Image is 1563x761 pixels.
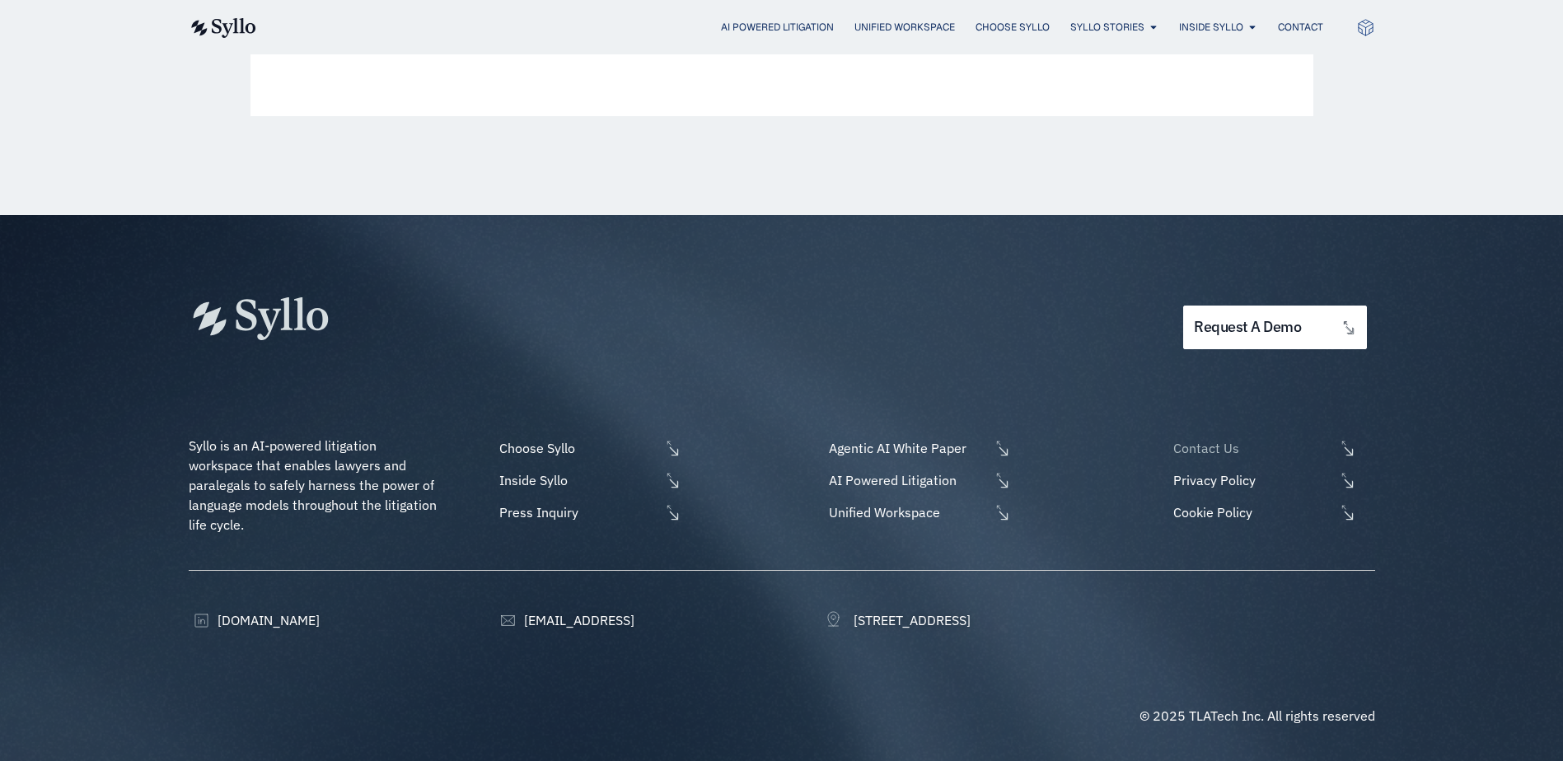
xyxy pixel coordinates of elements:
[1169,502,1334,522] span: Cookie Policy
[849,610,971,630] span: [STREET_ADDRESS]
[825,610,971,630] a: [STREET_ADDRESS]
[1183,306,1366,349] a: request a demo
[825,470,990,490] span: AI Powered Litigation
[495,438,681,458] a: Choose Syllo
[825,470,1011,490] a: AI Powered Litigation
[189,610,320,630] a: [DOMAIN_NAME]
[1169,438,1374,458] a: Contact Us
[1169,502,1374,522] a: Cookie Policy
[721,20,834,35] a: AI Powered Litigation
[1070,20,1144,35] a: Syllo Stories
[1169,470,1334,490] span: Privacy Policy
[825,438,1011,458] a: Agentic AI White Paper
[495,502,660,522] span: Press Inquiry
[1278,20,1323,35] a: Contact
[854,20,955,35] a: Unified Workspace
[825,502,990,522] span: Unified Workspace
[289,20,1323,35] div: Menu Toggle
[825,438,990,458] span: Agentic AI White Paper
[495,502,681,522] a: Press Inquiry
[520,610,634,630] span: [EMAIL_ADDRESS]
[189,437,440,533] span: Syllo is an AI-powered litigation workspace that enables lawyers and paralegals to safely harness...
[1169,438,1334,458] span: Contact Us
[213,610,320,630] span: [DOMAIN_NAME]
[495,470,681,490] a: Inside Syllo
[495,438,660,458] span: Choose Syllo
[495,470,660,490] span: Inside Syllo
[289,20,1323,35] nav: Menu
[189,18,256,38] img: syllo
[1179,20,1243,35] a: Inside Syllo
[825,502,1011,522] a: Unified Workspace
[1194,320,1301,335] span: request a demo
[1139,707,1375,724] span: © 2025 TLATech Inc. All rights reserved
[1169,470,1374,490] a: Privacy Policy
[976,20,1050,35] a: Choose Syllo
[495,610,634,630] a: [EMAIL_ADDRESS]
